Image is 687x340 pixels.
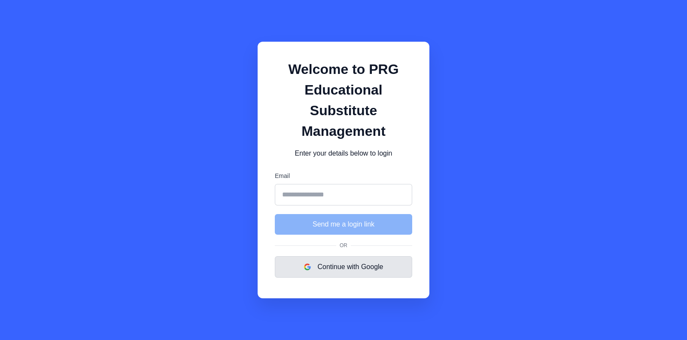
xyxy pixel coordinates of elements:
[304,263,311,270] img: google logo
[275,148,412,159] p: Enter your details below to login
[275,172,412,181] label: Email
[275,256,412,278] button: Continue with Google
[336,242,351,249] span: Or
[275,214,412,235] button: Send me a login link
[275,59,412,141] h1: Welcome to PRG Educational Substitute Management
